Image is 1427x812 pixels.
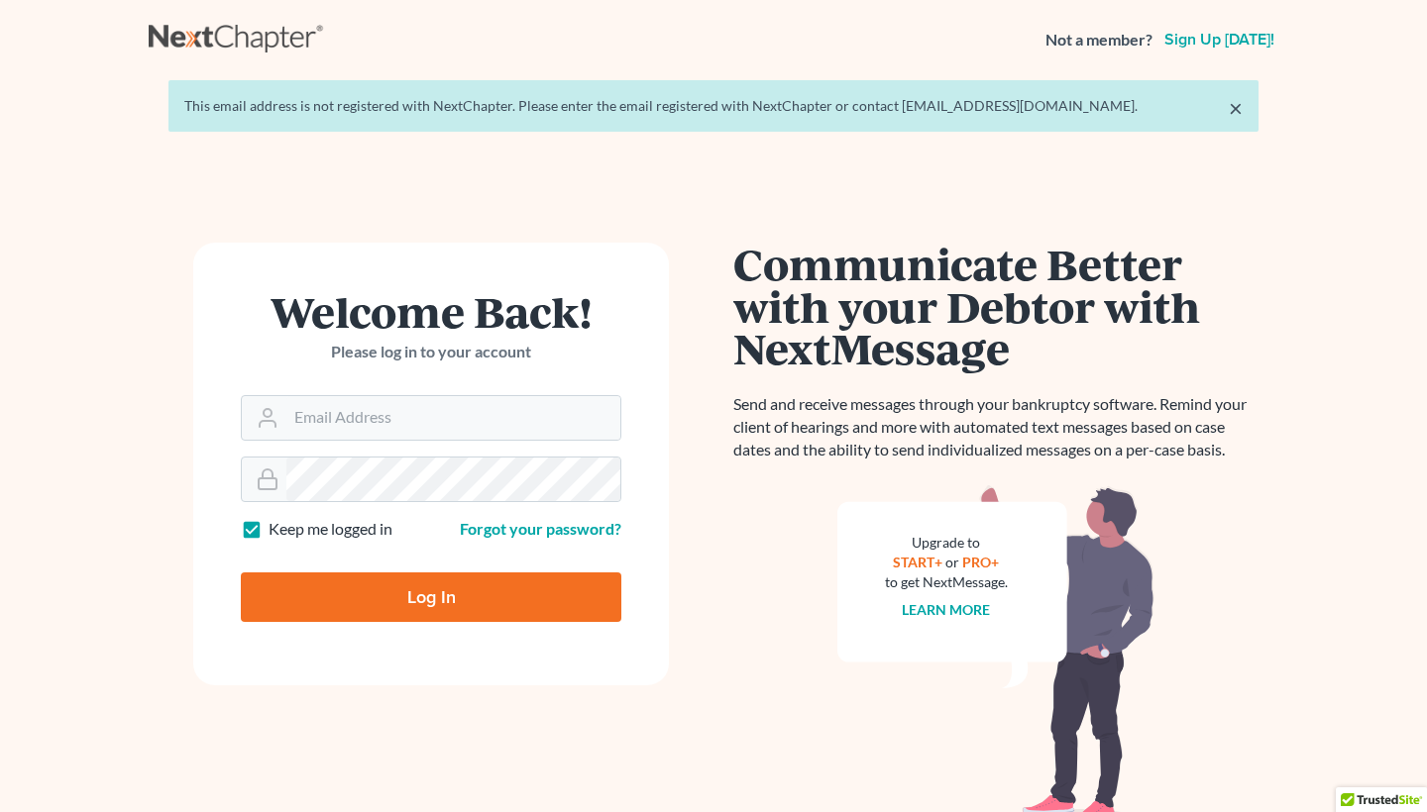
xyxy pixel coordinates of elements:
[241,290,621,333] h1: Welcome Back!
[269,518,392,541] label: Keep me logged in
[885,533,1008,553] div: Upgrade to
[963,554,1000,570] a: PRO+
[1160,32,1278,48] a: Sign up [DATE]!
[885,572,1008,592] div: to get NextMessage.
[946,554,960,570] span: or
[286,396,620,440] input: Email Address
[894,554,943,570] a: START+
[733,243,1259,369] h1: Communicate Better with your Debtor with NextMessage
[241,572,621,622] input: Log In
[460,519,621,538] a: Forgot your password?
[184,96,1243,116] div: This email address is not registered with NextChapter. Please enter the email registered with Nex...
[1045,29,1153,51] strong: Not a member?
[733,393,1259,461] p: Send and receive messages through your bankruptcy software. Remind your client of hearings and mo...
[241,341,621,363] p: Please log in to your account
[903,601,991,618] a: Learn more
[1229,96,1243,120] a: ×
